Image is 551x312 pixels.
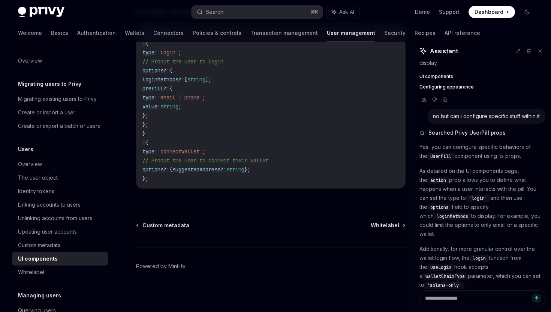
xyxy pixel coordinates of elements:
span: ; [202,94,205,101]
a: The user object [12,171,108,184]
span: string [160,103,178,110]
button: Ask AI [326,5,359,19]
a: Identity tokens [12,184,108,198]
span: UserPill [430,153,451,159]
span: type [142,148,154,155]
span: prefill [142,85,163,92]
span: string [187,76,205,83]
a: Authentication [77,24,116,42]
span: options [142,67,163,74]
button: Send message [532,294,541,303]
a: Wallets [125,24,144,42]
span: Assistant [430,46,458,55]
span: [ [184,76,187,83]
h5: Managing users [18,291,61,300]
p: As detailed on the UI components page, the prop allows you to define what happens when a user int... [419,166,545,238]
a: Policies & controls [193,24,241,42]
button: Toggle dark mode [521,6,533,18]
a: Unlinking accounts from users [12,211,108,225]
a: User management [327,24,375,42]
span: 'phone' [181,94,202,101]
a: Welcome [18,24,42,42]
div: Search... [206,7,227,16]
a: Custom metadata [137,222,189,229]
div: Overview [18,160,42,169]
p: Yes, you can configure specific behaviors of the component using its props. [419,142,545,160]
button: Search...⌘K [192,5,322,19]
span: | [142,40,145,47]
span: : [154,148,157,155]
span: : [154,94,157,101]
span: 'login' [469,195,487,201]
span: }; [244,166,250,173]
span: login [473,255,486,261]
span: action [430,177,446,183]
div: Create or import a user [18,108,75,117]
span: | [178,94,181,101]
a: Powered by Mintlify [136,262,186,270]
span: ?: [163,166,169,173]
a: Linking accounts to users [12,198,108,211]
span: // Prompt the user to connect their wallet [142,157,268,164]
div: Updating user accounts [18,227,77,236]
div: Linking accounts to users [18,200,81,209]
span: : [157,103,160,110]
a: Whitelabel [12,265,108,279]
span: ?: [163,85,169,92]
div: Unlinking accounts from users [18,214,92,223]
span: loginMethods [142,76,178,83]
span: { [169,166,172,173]
span: ⌘ K [310,9,318,15]
span: Whitelabel [371,222,399,229]
span: type [142,94,154,101]
span: UI components [419,73,453,79]
p: Additionally, for more granular control over the wallet login flow, the function from the hook ac... [419,244,545,289]
div: Overview [18,56,42,65]
a: Custom metadata [12,238,108,252]
span: Configuring appearance [419,84,474,90]
span: Custom metadata [142,222,189,229]
a: Create or import a user [12,106,108,119]
span: { [145,139,148,146]
a: Demo [415,8,430,16]
div: Identity tokens [18,187,54,196]
div: Migrating existing users to Privy [18,94,97,103]
span: suggestedAddress [172,166,220,173]
a: Whitelabel [371,222,405,229]
div: The user object [18,173,58,182]
a: UI components [12,252,108,265]
span: walletChainType [425,273,465,279]
span: }; [142,175,148,182]
span: }; [142,121,148,128]
span: useLogin [430,264,451,270]
span: { [169,67,172,74]
span: // Prompt the user to login [142,58,223,65]
div: Custom metadata [18,241,61,250]
span: string [226,166,244,173]
span: 'connectWallet' [157,148,202,155]
span: Searched Privy UserPill props [428,129,506,136]
span: type [142,49,154,56]
div: UI components [18,254,58,263]
h5: Migrating users to Privy [18,79,81,88]
span: ?: [163,67,169,74]
div: Whitelabel [18,268,44,277]
span: ; [178,49,181,56]
span: { [169,85,172,92]
a: Connectors [153,24,184,42]
span: Dashboard [475,8,503,16]
span: ; [202,148,205,155]
a: Overview [12,157,108,171]
span: | [142,139,145,146]
span: ; [178,103,181,110]
span: value [142,103,157,110]
a: UI components [419,73,545,79]
a: Migrating existing users to Privy [12,92,108,106]
span: ?: [220,166,226,173]
a: Updating user accounts [12,225,108,238]
a: Configuring appearance [419,84,545,90]
div: no but can i configure specific stuff within it [433,112,540,120]
span: loginMethods [437,213,468,219]
a: Basics [51,24,68,42]
span: ]; [205,76,211,83]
